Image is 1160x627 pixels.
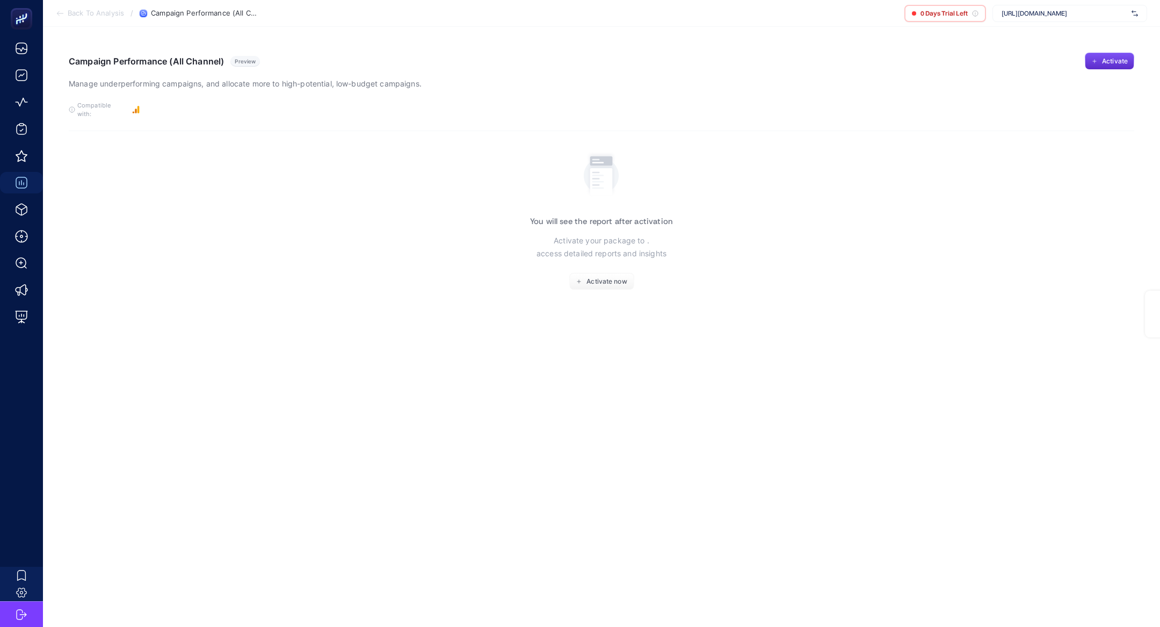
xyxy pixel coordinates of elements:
span: Preview [235,58,256,64]
span: 0 Days Trial Left [920,9,968,18]
span: Activate [1102,57,1128,66]
span: [URL][DOMAIN_NAME] [1002,9,1127,18]
p: Manage underperforming campaigns, and allocate more to high-potential, low-budget campaigns. [69,77,422,90]
span: Compatible with: [77,101,126,118]
img: svg%3e [1132,8,1138,19]
span: Activate now [586,277,627,286]
h3: You will see the report after activation [530,217,673,226]
span: Back To Analysis [68,9,124,18]
span: / [130,9,133,17]
button: Activate [1085,53,1134,70]
h1: Campaign Performance (All Channel) [69,56,224,67]
button: Activate now [569,273,634,290]
span: Campaign Performance (All Channel) [151,9,258,18]
p: Activate your package to . access detailed reports and insights [536,234,666,260]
